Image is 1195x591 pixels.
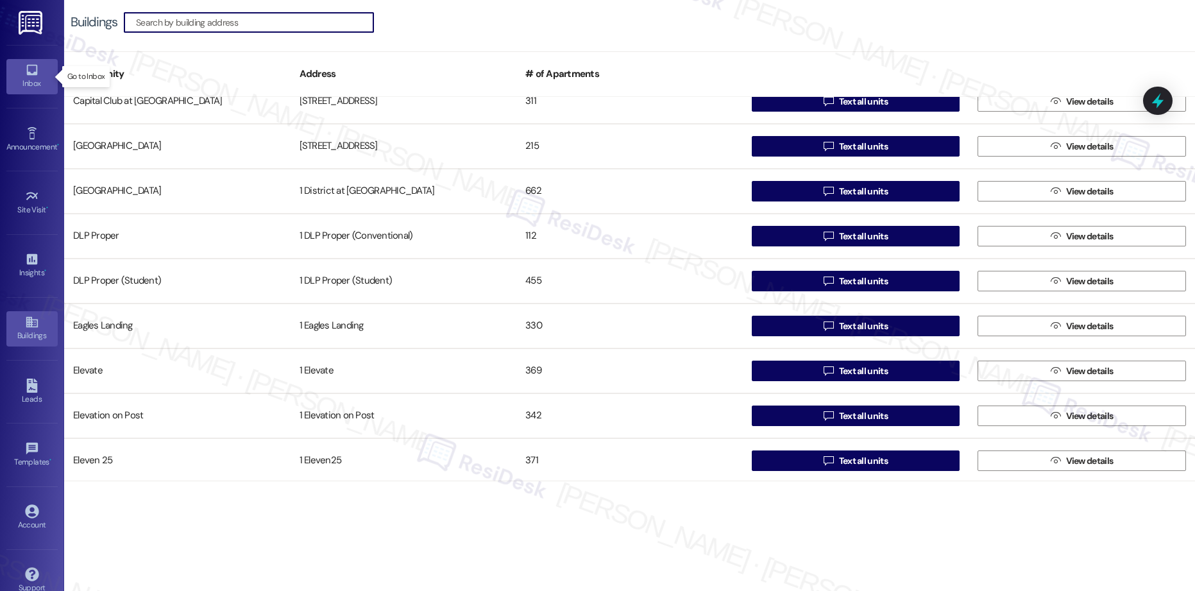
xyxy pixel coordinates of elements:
span: Text all units [839,185,888,198]
span: Text all units [839,454,888,468]
i:  [1051,276,1060,286]
div: 369 [516,358,743,384]
i:  [1051,96,1060,107]
a: Buildings [6,311,58,346]
div: 1 DLP Proper (Conventional) [291,223,517,249]
a: Templates • [6,438,58,472]
i:  [824,231,833,241]
div: Buildings [71,15,117,29]
div: 1 DLP Proper (Student) [291,268,517,294]
div: 662 [516,178,743,204]
div: Capital Club at [GEOGRAPHIC_DATA] [64,89,291,114]
button: View details [978,226,1186,246]
span: View details [1066,409,1114,423]
button: View details [978,450,1186,471]
button: Text all units [752,91,960,112]
div: Eleven 25 [64,448,291,474]
p: Go to Inbox [67,71,105,82]
button: View details [978,271,1186,291]
span: • [44,266,46,275]
i:  [824,456,833,466]
img: ResiDesk Logo [19,11,45,35]
a: Account [6,501,58,535]
input: Search by building address [136,13,373,31]
div: Elevate [64,358,291,384]
div: 1 Eagles Landing [291,313,517,339]
span: Text all units [839,95,888,108]
i:  [824,276,833,286]
button: View details [978,181,1186,201]
span: Text all units [839,275,888,288]
button: Text all units [752,450,960,471]
div: 455 [516,268,743,294]
span: Text all units [839,364,888,378]
span: View details [1066,185,1114,198]
div: 215 [516,133,743,159]
button: View details [978,406,1186,426]
i:  [1051,141,1060,151]
span: View details [1066,230,1114,243]
div: [STREET_ADDRESS] [291,133,517,159]
span: Text all units [839,409,888,423]
div: 1 Elevate [291,358,517,384]
button: Text all units [752,361,960,381]
span: View details [1066,275,1114,288]
div: 330 [516,313,743,339]
div: [GEOGRAPHIC_DATA] [64,133,291,159]
button: Text all units [752,136,960,157]
button: View details [978,361,1186,381]
div: DLP Proper (Student) [64,268,291,294]
button: View details [978,136,1186,157]
span: Text all units [839,230,888,243]
span: Text all units [839,320,888,333]
div: [GEOGRAPHIC_DATA] [64,178,291,204]
span: • [46,203,48,212]
i:  [824,186,833,196]
a: Leads [6,375,58,409]
i:  [1051,366,1060,376]
button: Text all units [752,226,960,246]
span: View details [1066,364,1114,378]
div: Elevation on Post [64,403,291,429]
button: Text all units [752,406,960,426]
a: Insights • [6,248,58,283]
div: 112 [516,223,743,249]
i:  [824,141,833,151]
a: Inbox [6,59,58,94]
div: Community [64,58,291,90]
div: DLP Proper [64,223,291,249]
i:  [1051,186,1060,196]
i:  [824,411,833,421]
div: 342 [516,403,743,429]
button: Text all units [752,316,960,336]
div: 311 [516,89,743,114]
span: • [49,456,51,465]
span: View details [1066,95,1114,108]
i:  [824,321,833,331]
i:  [1051,321,1060,331]
i:  [824,366,833,376]
a: Site Visit • [6,185,58,220]
button: View details [978,91,1186,112]
button: View details [978,316,1186,336]
div: Eagles Landing [64,313,291,339]
span: View details [1066,454,1114,468]
i:  [824,96,833,107]
span: Text all units [839,140,888,153]
button: Text all units [752,271,960,291]
button: Text all units [752,181,960,201]
span: • [57,141,59,150]
div: Address [291,58,517,90]
div: [STREET_ADDRESS] [291,89,517,114]
span: View details [1066,140,1114,153]
div: 371 [516,448,743,474]
div: 1 Eleven25 [291,448,517,474]
div: 1 District at [GEOGRAPHIC_DATA] [291,178,517,204]
div: # of Apartments [516,58,743,90]
span: View details [1066,320,1114,333]
div: 1 Elevation on Post [291,403,517,429]
i:  [1051,231,1060,241]
i:  [1051,411,1060,421]
i:  [1051,456,1060,466]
